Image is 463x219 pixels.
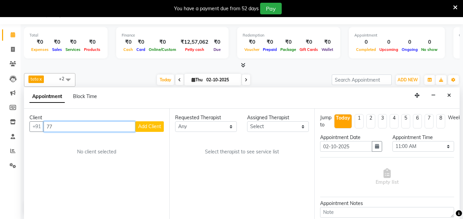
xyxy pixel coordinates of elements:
span: Upcoming [378,47,400,52]
div: 0 [419,38,439,46]
span: Block Time [73,93,97,99]
input: Search by Name/Mobile/Email/Code [44,121,135,132]
div: ₹0 [50,38,64,46]
div: No client selected [46,148,147,155]
div: ₹0 [279,38,298,46]
button: +91 [29,121,44,132]
div: ₹0 [122,38,135,46]
li: 4 [390,114,399,128]
li: 6 [413,114,422,128]
li: 7 [425,114,434,128]
button: Close [444,90,454,101]
span: Cash [122,47,135,52]
div: Appointment Time [392,134,454,141]
div: ₹0 [261,38,279,46]
button: ADD NEW [396,75,419,85]
span: Prepaid [261,47,279,52]
div: ₹0 [320,38,335,46]
span: Appointment [29,91,65,103]
div: ₹0 [29,38,50,46]
li: 1 [355,114,364,128]
div: Client [29,114,164,121]
span: Wallet [320,47,335,52]
span: tete [31,76,39,82]
div: ₹0 [298,38,320,46]
span: Select therapist to see service list [205,148,279,155]
a: x [39,76,42,82]
span: ADD NEW [398,77,418,82]
button: Pay [260,3,282,14]
span: Voucher [243,47,261,52]
div: 0 [354,38,378,46]
div: Appointment Notes [320,200,454,207]
span: Expenses [29,47,50,52]
li: 5 [401,114,410,128]
div: Finance [122,32,223,38]
div: ₹0 [82,38,102,46]
div: ₹0 [211,38,223,46]
input: yyyy-mm-dd [320,141,372,152]
span: Gift Cards [298,47,320,52]
input: 2025-10-02 [204,75,239,85]
div: 0 [378,38,400,46]
span: Completed [354,47,378,52]
div: Assigned Therapist [247,114,309,121]
div: ₹0 [243,38,261,46]
span: No show [419,47,439,52]
span: +2 [59,76,70,81]
span: Thu [190,77,204,82]
div: Jump to [320,114,331,128]
div: Redemption [243,32,335,38]
span: Products [82,47,102,52]
div: Requested Therapist [175,114,237,121]
div: ₹0 [64,38,82,46]
span: Today [157,74,174,85]
li: 8 [436,114,445,128]
span: Package [279,47,298,52]
div: ₹12,57,062 [178,38,211,46]
div: 0 [400,38,419,46]
span: Sales [50,47,64,52]
button: Add Client [135,121,164,132]
div: You have a payment due from 52 days [174,5,259,12]
div: Total [29,32,102,38]
span: Petty cash [183,47,206,52]
div: Appointment [354,32,439,38]
span: Ongoing [400,47,419,52]
span: Online/Custom [147,47,178,52]
div: Appointment Date [320,134,382,141]
div: ₹0 [147,38,178,46]
li: 3 [378,114,387,128]
li: 2 [366,114,375,128]
span: Empty list [376,168,399,186]
input: Search Appointment [332,74,392,85]
span: Due [212,47,222,52]
span: Services [64,47,82,52]
span: Add Client [138,123,161,129]
div: ₹0 [135,38,147,46]
div: Today [336,114,350,122]
span: Card [135,47,147,52]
